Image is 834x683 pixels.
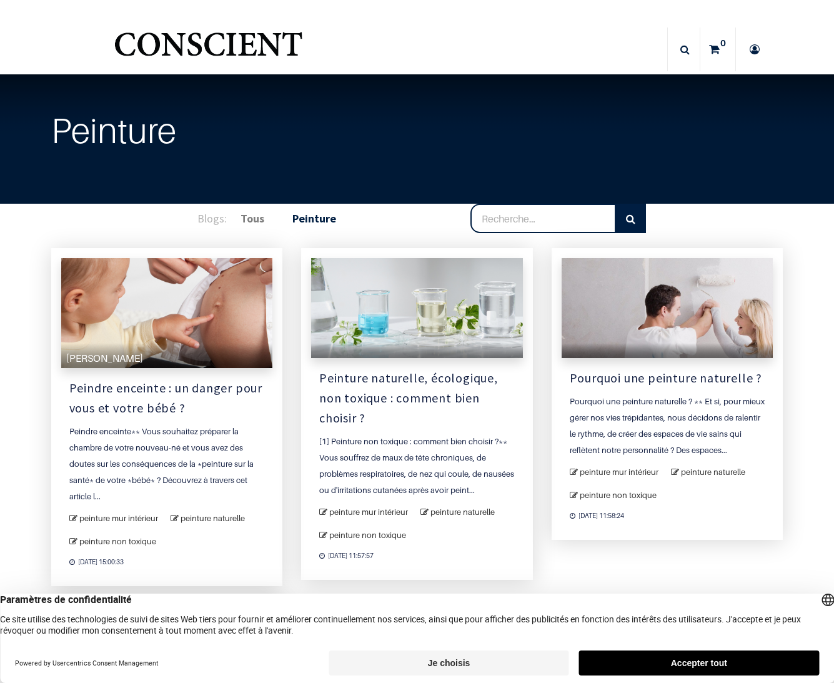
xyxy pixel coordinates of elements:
a: peinture naturelle [420,503,505,521]
span: [PERSON_NAME] [66,352,143,364]
time: [DATE] 15:00:33 [64,556,129,569]
sup: 0 [717,37,729,49]
a: [PERSON_NAME] [61,258,273,367]
a: 0 [700,27,735,71]
a: peinture naturelle [171,509,255,527]
a: Tous [234,205,271,232]
a: Logo of Conscient [112,25,305,74]
input: Recherche… [470,204,616,234]
time: [DATE] 11:58:24 [565,509,629,522]
a: Pourquoi une peinture naturelle ? ** Et si, pour mieux gérer nos vies trépidantes, nous décidons ... [570,393,765,458]
a: Pourquoi une peinture naturelle ? [570,368,765,388]
time: [DATE] 11:57:57 [314,549,379,562]
a: peinture non toxique [319,526,416,544]
a: peinture mur intérieur [319,503,418,521]
a: Peinture [285,205,343,232]
a: peinture mur intérieur [69,509,168,527]
a: [1] Peinture non toxique : comment bien choisir ?** Vous souffrez de maux de tête chroniques, de ... [319,433,515,498]
img: Conscient [112,25,305,74]
div: Peinture [51,104,783,157]
a: Peinture naturelle, écologique, non toxique : comment bien choisir ? [319,368,515,428]
a: Peindre enceinte** Vous souhaitez préparer la chambre de votre nouveau-né et vous avez des doutes... [69,423,265,504]
a: peinture non toxique [69,532,166,551]
a: peinture non toxique [570,486,667,504]
a: peinture mur intérieur [570,463,668,481]
a: Peindre enceinte : un danger pour vous et votre bébé ? [69,378,265,418]
b: Peinture [292,211,336,226]
button: Rechercher [615,204,646,234]
a: peinture naturelle [671,463,755,481]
